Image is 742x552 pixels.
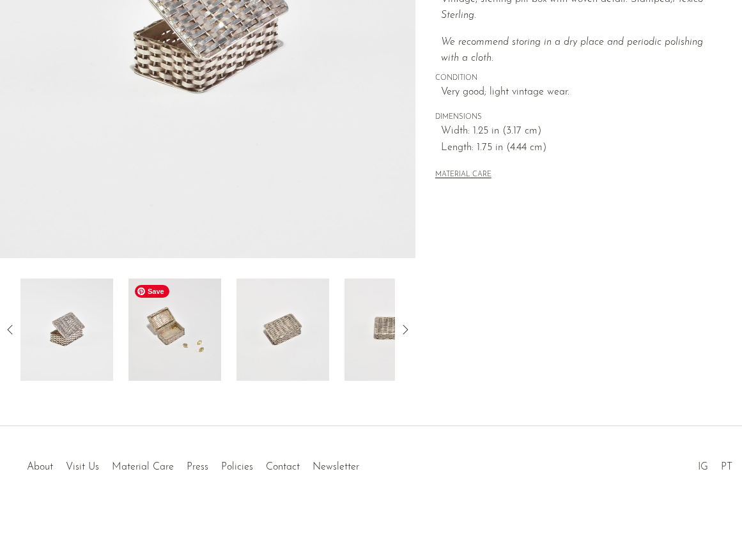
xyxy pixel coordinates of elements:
span: Save [135,285,169,298]
a: Visit Us [66,462,99,472]
span: DIMENSIONS [435,112,722,123]
img: Woven Sterling Pill Box [20,279,113,381]
i: We recommend storing in a dry place and periodic polishing with a cloth. [441,37,703,64]
a: PT [721,462,732,472]
img: Woven Sterling Pill Box [128,279,221,381]
span: CONDITION [435,73,722,84]
ul: Quick links [20,452,366,476]
a: Policies [221,462,253,472]
span: Length: 1.75 in (4.44 cm) [441,140,722,157]
span: Very good; light vintage wear. [441,84,722,101]
ul: Social Medias [692,452,739,476]
img: Woven Sterling Pill Box [236,279,329,381]
a: IG [698,462,708,472]
a: About [27,462,53,472]
span: Width: 1.25 in (3.17 cm) [441,123,722,140]
button: MATERIAL CARE [435,171,491,180]
img: Woven Sterling Pill Box [344,279,437,381]
a: Press [187,462,208,472]
a: Material Care [112,462,174,472]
